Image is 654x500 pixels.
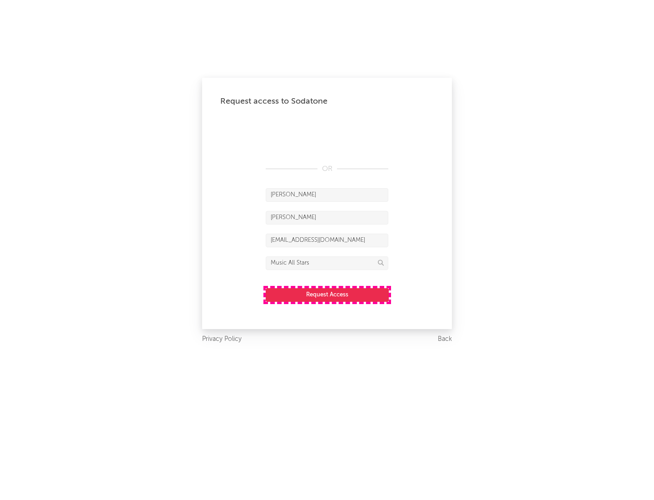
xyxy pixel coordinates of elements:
input: Email [266,234,388,247]
a: Privacy Policy [202,334,242,345]
button: Request Access [266,288,389,302]
input: First Name [266,188,388,202]
div: Request access to Sodatone [220,96,434,107]
div: OR [266,164,388,175]
input: Division [266,256,388,270]
a: Back [438,334,452,345]
input: Last Name [266,211,388,225]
